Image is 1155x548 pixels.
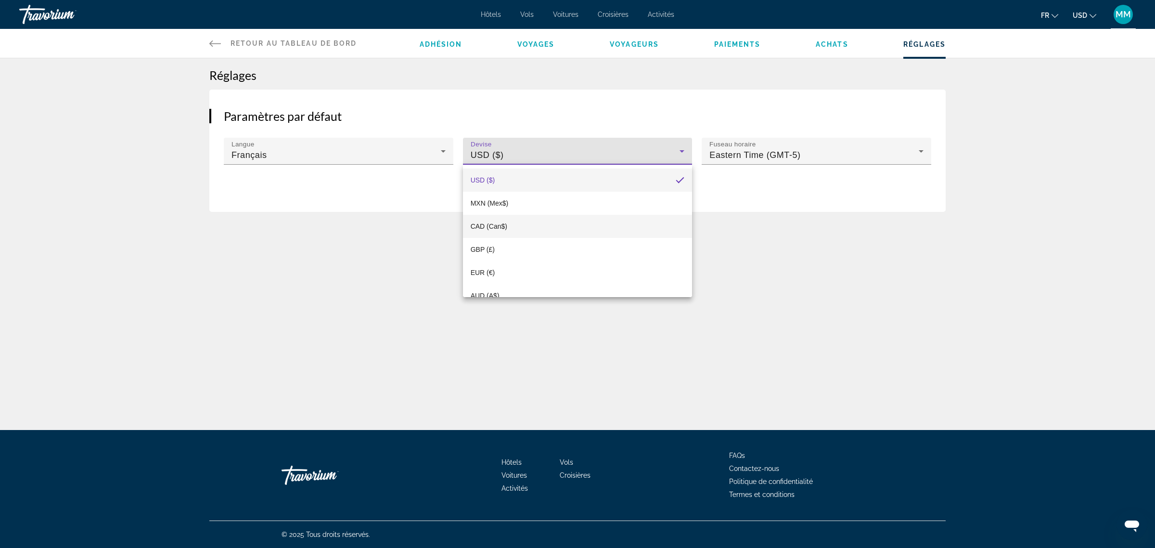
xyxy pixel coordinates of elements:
[471,199,509,207] span: MXN (Mex$)
[471,269,495,276] span: EUR (€)
[471,246,495,253] span: GBP (£)
[471,176,495,184] span: USD ($)
[1116,509,1147,540] iframe: Bouton de lancement de la fenêtre de messagerie
[471,222,507,230] span: CAD (Can$)
[471,292,500,300] span: AUD (A$)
